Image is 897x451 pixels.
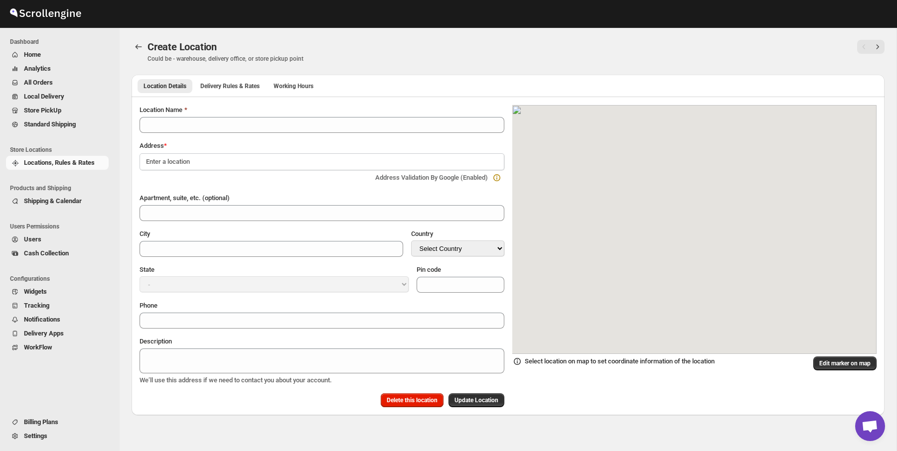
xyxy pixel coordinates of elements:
span: Users [24,235,41,243]
span: Home [24,51,41,58]
span: WorkFlow [24,343,52,351]
span: Location Details [144,82,186,90]
span: Description [140,338,172,345]
span: Widgets [24,288,47,295]
span: Shipping & Calendar [24,197,82,205]
span: Delivery Apps [24,330,64,337]
span: Store PickUp [24,107,61,114]
span: Dashboard [10,38,113,46]
button: Widgets [6,285,109,299]
button: Cash Collection [6,246,109,260]
span: Notifications [24,316,60,323]
button: All Orders [6,76,109,90]
div: Select location on map to set coordinate information of the location [512,356,715,366]
span: We’ll use this address if we need to contact you about your account. [140,376,332,384]
button: Update Location [448,393,504,407]
span: Edit marker on map [819,359,871,367]
span: Users Permissions [10,223,113,230]
button: Edit marker on map [813,356,877,370]
span: Locations, Rules & Rates [24,159,95,166]
span: Delivery Rules & Rates [200,82,260,90]
span: Update Location [454,396,498,404]
span: Tracking [24,302,49,309]
span: Billing Plans [24,418,58,426]
button: Shipping & Calendar [6,194,109,208]
span: Create Location [148,41,217,53]
button: Billing Plans [6,415,109,429]
span: Settings [24,432,47,440]
span: Standard Shipping [24,120,76,128]
span: Apartment, suite, etc. (optional) [140,194,230,202]
div: Country [411,229,504,240]
input: Enter a location [140,153,504,170]
span: City [140,230,150,237]
button: Home [6,48,109,62]
span: Pin code [417,266,441,273]
button: Locations, Rules & Rates [6,156,109,170]
nav: Pagination [857,40,885,54]
span: Working Hours [274,82,313,90]
span: Store Locations [10,146,113,154]
button: Settings [6,429,109,443]
p: Could be - warehouse, delivery office, or store pickup point [148,55,575,63]
div: State [140,265,409,276]
span: Products and Shipping [10,184,113,192]
button: Back [132,40,146,54]
span: Configurations [10,275,113,283]
span: Cash Collection [24,249,69,257]
span: Analytics [24,65,51,72]
button: Tracking [6,299,109,313]
button: Users [6,232,109,246]
span: Local Delivery [24,93,64,100]
span: Delete this location [387,396,438,404]
span: Phone [140,302,157,309]
button: WorkFlow [6,340,109,354]
button: Analytics [6,62,109,76]
div: Open chat [855,411,885,441]
button: Delete this location [381,393,444,407]
span: Address Validation By Google (Enabled) [375,174,488,181]
button: Delivery Apps [6,327,109,340]
span: All Orders [24,79,53,86]
div: Address [140,141,504,151]
span: Location Name [140,106,182,113]
button: Next [871,40,885,54]
button: Notifications [6,313,109,327]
